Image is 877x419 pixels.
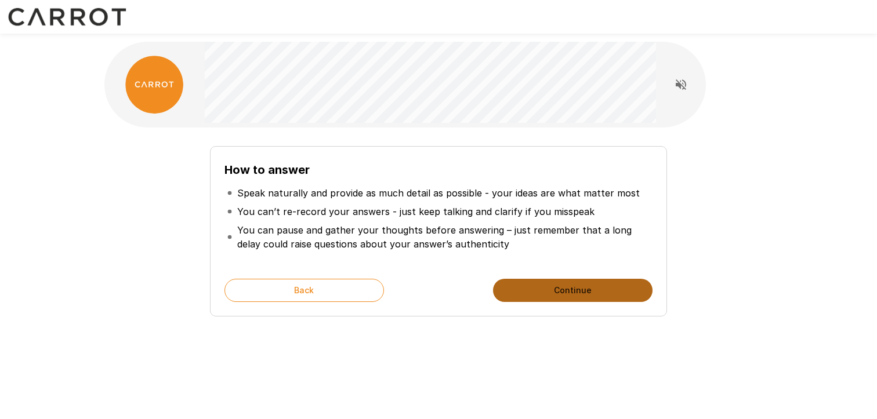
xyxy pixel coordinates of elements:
[493,279,653,302] button: Continue
[237,205,595,218] p: You can’t re-record your answers - just keep talking and clarify if you misspeak
[224,279,384,302] button: Back
[237,223,650,251] p: You can pause and gather your thoughts before answering – just remember that a long delay could r...
[237,186,640,200] p: Speak naturally and provide as much detail as possible - your ideas are what matter most
[125,56,183,114] img: carrot_logo.png
[224,163,310,177] b: How to answer
[669,73,693,96] button: Read questions aloud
